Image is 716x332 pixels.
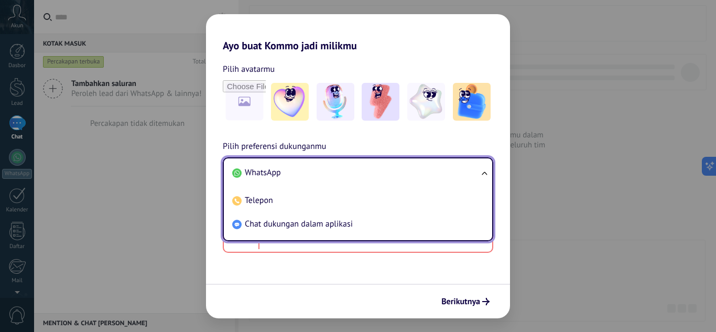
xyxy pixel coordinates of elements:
[245,195,273,206] span: Telepon
[317,83,354,121] img: -2.jpeg
[441,298,480,305] span: Berikutnya
[453,83,491,121] img: -5.jpeg
[245,167,281,178] span: WhatsApp
[407,83,445,121] img: -4.jpeg
[206,14,510,52] h2: Ayo buat Kommo jadi milikmu
[223,62,275,76] span: Pilih avatarmu
[437,293,494,310] button: Berikutnya
[223,140,326,154] span: Pilih preferensi dukunganmu
[245,219,353,229] span: Chat dukungan dalam aplikasi
[271,83,309,121] img: -1.jpeg
[362,83,399,121] img: -3.jpeg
